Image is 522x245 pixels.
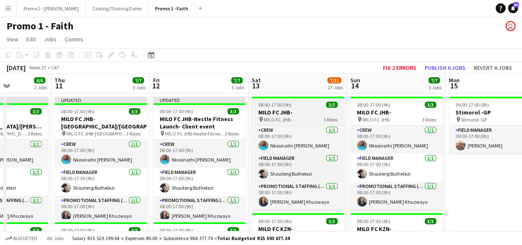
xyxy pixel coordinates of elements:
[461,117,487,123] span: Stimorol -GP
[513,2,519,7] span: 41
[34,84,47,90] div: 2 Jobs
[61,227,94,233] span: 08:00-17:00 (9h)
[264,117,292,123] span: MILO FC JHB-
[17,0,86,17] button: Promo 2 - [PERSON_NAME]
[132,77,144,83] span: 7/7
[65,36,83,43] span: Comms
[51,64,59,71] div: CAT
[160,227,193,233] span: 08:00-17:00 (9h)
[26,36,36,43] span: Edit
[350,126,443,154] app-card-role: Crew1/108:00-17:00 (9h)Nkosinathi [PERSON_NAME]
[30,108,42,114] span: 3/3
[54,97,147,219] app-job-card: Updated08:00-17:00 (9h)3/3MILO FC JHB-[GEOGRAPHIC_DATA]/[GEOGRAPHIC_DATA] MILO FC JHB-[GEOGRAPHIC...
[23,34,39,45] a: Edit
[357,218,390,224] span: 08:00-17:00 (9h)
[252,126,344,154] app-card-role: Crew1/108:00-17:00 (9h)Nkosinathi [PERSON_NAME]
[350,154,443,182] app-card-role: Field Manager1/108:00-17:00 (9h)Shauteng Buthelezi
[258,102,292,108] span: 08:00-17:00 (9h)
[54,168,147,196] app-card-role: Field Manager1/108:00-17:00 (9h)Shauteng Buthelezi
[27,64,48,71] span: Week 37
[61,34,87,45] a: Comms
[54,140,147,168] app-card-role: Crew1/108:00-17:00 (9h)Nkosinathi [PERSON_NAME]
[350,225,443,233] h3: MILO FC KZN-
[250,81,261,90] span: 13
[326,102,338,108] span: 3/3
[129,108,140,114] span: 3/3
[252,97,344,210] app-job-card: 08:00-17:00 (9h)3/3MILO FC JHB- MILO FC JHB-3 RolesCrew1/108:00-17:00 (9h)Nkosinathi [PERSON_NAME...
[428,77,440,83] span: 7/7
[30,227,42,233] span: 3/3
[362,117,391,123] span: MILO FC JHB-
[421,62,469,73] button: Publish 6 jobs
[86,0,149,17] button: Casting/Training Dates
[231,77,243,83] span: 7/7
[153,140,246,168] app-card-role: Crew1/108:00-17:00 (9h)Nkosinathi [PERSON_NAME]
[350,182,443,210] app-card-role: Promotional Staffing (Brand Ambassadors)1/108:00-17:00 (9h)[PERSON_NAME] Khuzwayo
[349,81,360,90] span: 14
[34,77,45,83] span: 6/6
[41,34,60,45] a: Jobs
[252,225,344,233] h3: MILO FC KZN-
[61,108,94,114] span: 08:00-17:00 (9h)
[7,64,26,72] div: [DATE]
[4,234,38,243] button: Budgeted
[28,131,42,137] span: 3 Roles
[326,218,338,224] span: 3/3
[54,196,147,224] app-card-role: Promotional Staffing (Brand Ambassadors)1/108:00-17:00 (9h)[PERSON_NAME] Khuzwayo
[252,154,344,182] app-card-role: Field Manager1/108:00-17:00 (9h)Shauteng Buthelezi
[227,227,239,233] span: 3/3
[45,235,65,241] span: All jobs
[165,131,225,137] span: MILO FC JHB-Nestle Fitness Launch- Client event
[425,102,436,108] span: 3/3
[153,115,246,130] h3: MILO FC JHB-Nestle Fitness Launch- Client event
[350,76,360,84] span: Sun
[133,84,146,90] div: 3 Jobs
[44,36,57,43] span: Jobs
[328,84,343,90] div: 27 Jobs
[126,131,140,137] span: 3 Roles
[153,168,246,196] app-card-role: Field Manager1/108:00-17:00 (9h)Shauteng Buthelezi
[252,76,261,84] span: Sat
[258,218,292,224] span: 08:00-17:00 (9h)
[252,182,344,210] app-card-role: Promotional Staffing (Brand Ambassadors)1/108:00-17:00 (9h)[PERSON_NAME] Khuzwayo
[7,36,18,43] span: View
[54,115,147,130] h3: MILO FC JHB-[GEOGRAPHIC_DATA]/[GEOGRAPHIC_DATA]
[470,62,515,73] button: Revert 6 jobs
[505,21,515,31] app-user-avatar: Tesa Nicolau
[153,76,160,84] span: Fri
[508,3,518,13] a: 41
[152,81,160,90] span: 12
[231,84,244,90] div: 3 Jobs
[252,109,344,116] h3: MILO FC JHB-
[153,97,246,219] app-job-card: Updated08:00-17:00 (9h)3/3MILO FC JHB-Nestle Fitness Launch- Client event MILO FC JHB-Nestle Fitn...
[324,117,338,123] span: 3 Roles
[449,76,460,84] span: Mon
[153,97,246,103] div: Updated
[380,62,420,73] button: Fix 2 errors
[357,102,390,108] span: 08:00-17:00 (9h)
[160,108,193,114] span: 08:00-17:00 (9h)
[129,227,140,233] span: 3/3
[54,76,65,84] span: Thu
[227,108,239,114] span: 3/3
[350,109,443,116] h3: MILO FC JHB-
[53,81,65,90] span: 11
[153,196,246,224] app-card-role: Promotional Staffing (Brand Ambassadors)1/108:00-17:00 (9h)[PERSON_NAME] Khuzwayo
[72,235,290,241] div: Salary R15 529 299.64 + Expenses R0.00 + Subsistence R64 377.70 =
[149,0,195,17] button: Promo 1 - Faith
[225,131,239,137] span: 3 Roles
[456,102,489,108] span: 09:00-17:00 (8h)
[422,117,436,123] span: 3 Roles
[350,97,443,210] app-job-card: 08:00-17:00 (9h)3/3MILO FC JHB- MILO FC JHB-3 RolesCrew1/108:00-17:00 (9h)Nkosinathi [PERSON_NAME...
[217,235,290,241] span: Total Budgeted R15 593 677.34
[327,77,341,83] span: 7/31
[7,20,73,32] h1: Promo 1 - Faith
[54,97,147,103] div: Updated
[425,218,436,224] span: 3/3
[3,34,21,45] a: View
[66,131,126,137] span: MILO FC JHB-[GEOGRAPHIC_DATA]/[GEOGRAPHIC_DATA]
